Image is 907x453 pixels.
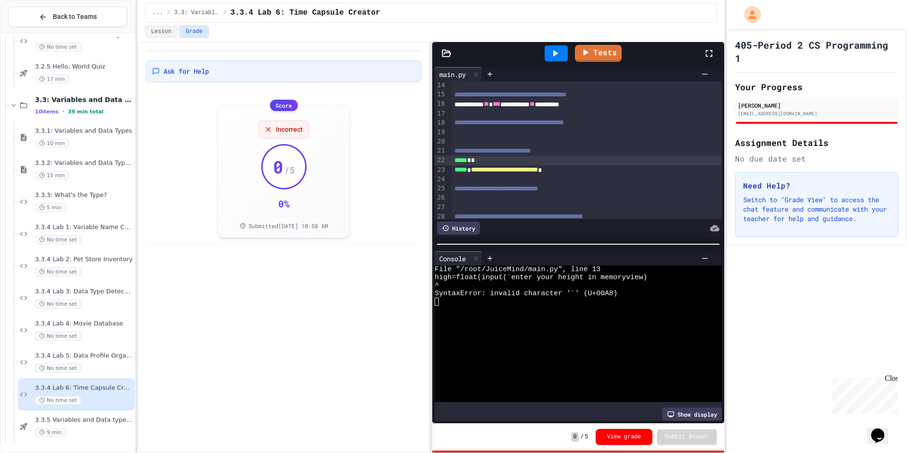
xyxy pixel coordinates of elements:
[35,320,133,328] span: 3.3.4 Lab 4: Movie Database
[867,415,898,444] iframe: chat widget
[738,110,896,117] div: [EMAIL_ADDRESS][DOMAIN_NAME]
[435,251,482,265] div: Console
[35,396,81,405] span: No time set
[435,137,446,146] div: 20
[163,67,209,76] span: Ask for Help
[435,290,617,298] span: SyntaxError: invalid character '¨' (U+00A8)
[743,195,890,223] p: Switch to "Grade View" to access the chat feature and communicate with your teacher for help and ...
[167,9,170,17] span: /
[35,416,133,424] span: 3.3.5 Variables and Data types - quiz
[435,67,482,81] div: main.py
[735,153,898,164] div: No due date set
[435,90,446,99] div: 15
[62,108,64,115] span: •
[435,254,471,264] div: Console
[145,26,178,38] button: Lesson
[35,267,81,276] span: No time set
[9,7,127,27] button: Back to Teams
[35,127,133,135] span: 3.3.1: Variables and Data Types
[35,299,81,308] span: No time set
[743,180,890,191] h3: Need Help?
[35,256,133,264] span: 3.3.4 Lab 2: Pet Store Inventory
[435,81,446,90] div: 14
[223,9,227,17] span: /
[180,26,209,38] button: Grade
[231,7,380,18] span: 3.3.4 Lab 6: Time Capsule Creator
[153,9,163,17] span: ...
[35,364,81,373] span: No time set
[435,212,446,222] div: 28
[174,9,220,17] span: 3.3: Variables and Data Types
[435,274,647,282] span: high=float(input(¨enter your height in memoryview)
[284,163,295,177] span: / 5
[435,128,446,137] div: 19
[270,100,298,111] div: Score
[435,146,446,155] div: 21
[35,75,69,84] span: 17 min
[435,175,446,184] div: 24
[276,125,303,134] span: Incorrect
[735,80,898,94] h2: Your Progress
[435,165,446,175] div: 23
[35,43,81,51] span: No time set
[35,203,66,212] span: 5 min
[829,374,898,414] iframe: chat widget
[35,352,133,360] span: 3.3.4 Lab 5: Data Profile Organizer
[435,282,439,290] span: ^
[665,433,709,441] span: Submit Answer
[575,45,622,62] a: Tests
[35,139,69,148] span: 10 min
[35,159,133,167] span: 3.3.2: Variables and Data Types - Review
[735,136,898,149] h2: Assignment Details
[435,155,446,165] div: 22
[35,171,69,180] span: 15 min
[435,184,446,193] div: 25
[35,235,81,244] span: No time set
[734,4,763,26] div: My Account
[435,265,600,274] span: File "/root/JuiceMind/main.py", line 13
[571,432,578,442] span: 0
[585,433,588,441] span: 5
[35,109,59,115] span: 10 items
[437,222,480,235] div: History
[435,203,446,212] div: 27
[35,332,81,341] span: No time set
[657,429,717,444] button: Submit Answer
[435,193,446,203] div: 26
[35,288,133,296] span: 3.3.4 Lab 3: Data Type Detective
[248,222,328,230] span: Submitted [DATE] 10:58 AM
[596,429,652,445] button: View grade
[35,63,133,71] span: 3.2.5 Hello, World Quiz
[35,95,133,104] span: 3.3: Variables and Data Types
[68,109,103,115] span: 39 min total
[4,4,65,60] div: Chat with us now!Close
[35,428,66,437] span: 9 min
[581,433,584,441] span: /
[435,99,446,109] div: 16
[662,408,722,421] div: Show display
[435,118,446,128] div: 18
[435,69,471,79] div: main.py
[273,157,283,176] span: 0
[53,12,97,22] span: Back to Teams
[735,38,898,65] h1: 405-Period 2 CS Programming 1
[35,191,133,199] span: 3.3.3: What's the Type?
[35,223,133,231] span: 3.3.4 Lab 1: Variable Name Corrector
[278,197,290,210] div: 0 %
[738,101,896,110] div: [PERSON_NAME]
[35,384,133,392] span: 3.3.4 Lab 6: Time Capsule Creator
[435,109,446,119] div: 17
